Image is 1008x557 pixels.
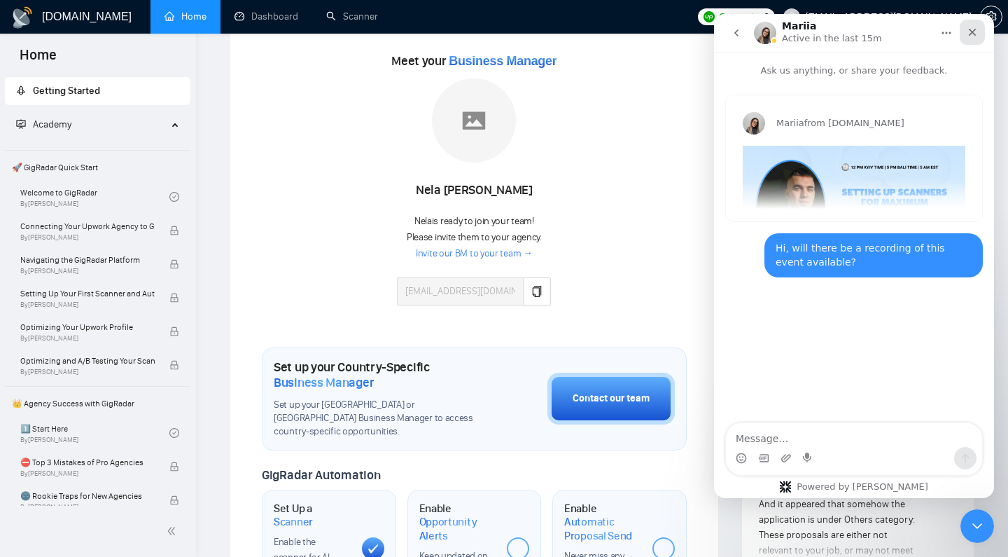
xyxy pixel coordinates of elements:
span: Getting Started [33,85,100,97]
h1: Enable [419,502,496,543]
span: By [PERSON_NAME] [20,503,155,511]
span: lock [169,360,179,370]
span: Business Manager [449,54,556,68]
span: rocket [16,85,26,95]
span: Navigating the GigRadar Platform [20,253,155,267]
span: Automatic Proposal Send [564,515,641,542]
span: By [PERSON_NAME] [20,469,155,478]
img: logo [11,6,34,29]
span: Connecting Your Upwork Agency to GigRadar [20,219,155,233]
span: lock [169,326,179,336]
span: ⛔ Top 3 Mistakes of Pro Agencies [20,455,155,469]
span: lock [169,259,179,269]
h1: Set up your Country-Specific [274,359,477,390]
a: 1️⃣ Start HereBy[PERSON_NAME] [20,418,169,448]
img: placeholder.png [432,78,516,163]
span: 0 [764,9,769,25]
span: By [PERSON_NAME] [20,368,155,376]
span: Academy [16,118,71,130]
span: By [PERSON_NAME] [20,267,155,275]
span: fund-projection-screen [16,119,26,129]
span: Scanner [274,515,313,529]
div: Nela [PERSON_NAME] [397,179,551,202]
button: copy [523,277,551,305]
span: Connects: [719,9,761,25]
span: user [787,12,797,22]
span: Please invite them to your agency. [407,231,542,243]
iframe: Intercom live chat [714,14,994,498]
div: Contact our team [573,391,650,406]
span: Optimizing Your Upwork Profile [20,320,155,334]
span: check-circle [169,428,179,438]
span: lock [169,462,179,472]
span: Nela is ready to join your team! [414,215,534,227]
span: setting [981,11,1002,22]
span: 🌚 Rookie Traps for New Agencies [20,489,155,503]
span: Setting Up Your First Scanner and Auto-Bidder [20,287,155,301]
span: 🚀 GigRadar Quick Start [6,153,189,181]
h1: Enable [564,502,641,543]
img: upwork-logo.png [703,11,715,22]
span: By [PERSON_NAME] [20,233,155,242]
span: lock [169,495,179,505]
span: 👑 Agency Success with GigRadar [6,390,189,418]
span: lock [169,226,179,235]
span: Opportunity Alerts [419,515,496,542]
span: By [PERSON_NAME] [20,301,155,309]
span: Set up your [GEOGRAPHIC_DATA] or [GEOGRAPHIC_DATA] Business Manager to access country-specific op... [274,399,477,439]
span: Academy [33,118,71,130]
span: check-circle [169,192,179,202]
span: lock [169,293,179,303]
span: By [PERSON_NAME] [20,334,155,343]
li: Getting Started [5,77,190,105]
span: Meet your [391,53,556,69]
a: homeHome [164,11,206,22]
span: GigRadar Automation [262,467,380,483]
a: searchScanner [326,11,378,22]
a: Welcome to GigRadarBy[PERSON_NAME] [20,181,169,212]
button: setting [980,6,1002,28]
a: setting [980,11,1002,22]
h1: Set Up a [274,502,351,529]
span: double-left [167,524,181,538]
span: Home [8,45,68,74]
iframe: Intercom live chat [960,509,994,543]
a: dashboardDashboard [234,11,298,22]
button: Contact our team [547,373,675,425]
span: Optimizing and A/B Testing Your Scanner for Better Results [20,354,155,368]
span: copy [531,286,542,297]
a: Invite our BM to your team → [416,247,533,261]
span: Business Manager [274,375,374,390]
